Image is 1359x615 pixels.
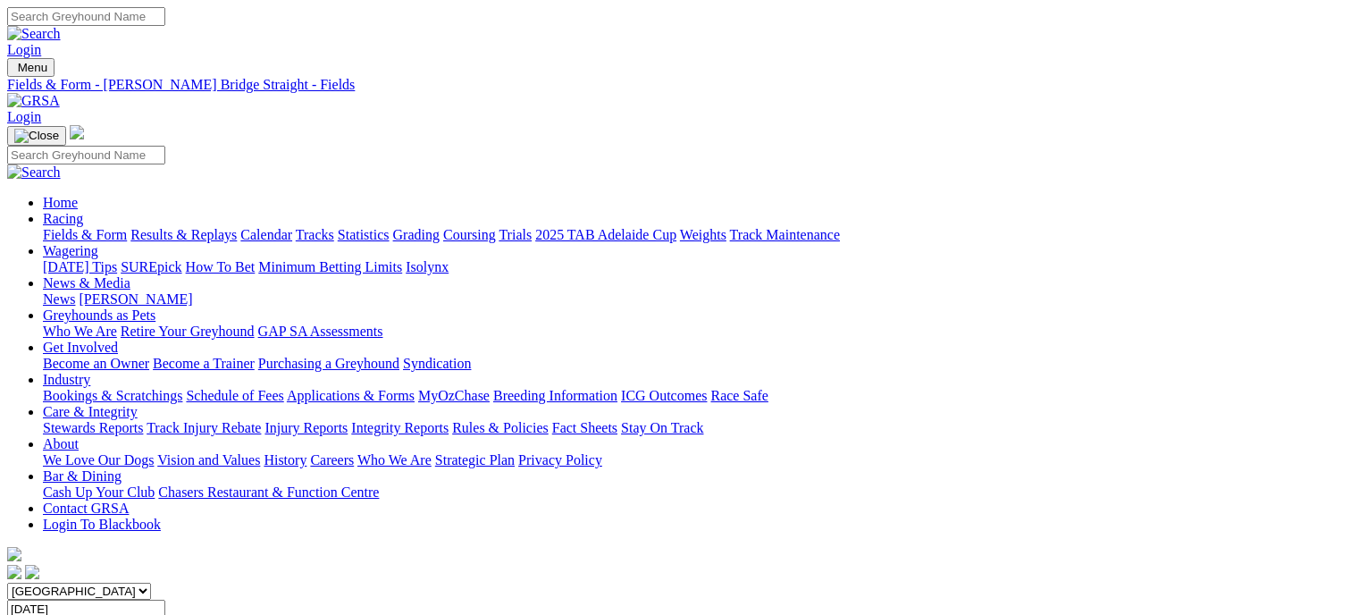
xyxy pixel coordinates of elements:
[43,484,155,500] a: Cash Up Your Club
[296,227,334,242] a: Tracks
[240,227,292,242] a: Calendar
[403,356,471,371] a: Syndication
[258,356,399,371] a: Purchasing a Greyhound
[680,227,726,242] a: Weights
[43,517,161,532] a: Login To Blackbook
[258,259,402,274] a: Minimum Betting Limits
[710,388,768,403] a: Race Safe
[7,146,165,164] input: Search
[43,340,118,355] a: Get Involved
[186,388,283,403] a: Schedule of Fees
[310,452,354,468] a: Careers
[43,324,117,339] a: Who We Are
[7,26,61,42] img: Search
[43,227,127,242] a: Fields & Form
[43,291,1352,307] div: News & Media
[287,388,415,403] a: Applications & Forms
[43,452,1352,468] div: About
[43,452,154,468] a: We Love Our Dogs
[157,452,260,468] a: Vision and Values
[552,420,617,435] a: Fact Sheets
[43,501,129,516] a: Contact GRSA
[452,420,549,435] a: Rules & Policies
[43,468,122,484] a: Bar & Dining
[264,452,306,468] a: History
[43,436,79,451] a: About
[258,324,383,339] a: GAP SA Assessments
[518,452,602,468] a: Privacy Policy
[43,420,1352,436] div: Care & Integrity
[357,452,432,468] a: Who We Are
[121,324,255,339] a: Retire Your Greyhound
[43,356,149,371] a: Become an Owner
[621,388,707,403] a: ICG Outcomes
[7,58,55,77] button: Toggle navigation
[43,484,1352,501] div: Bar & Dining
[351,420,449,435] a: Integrity Reports
[7,42,41,57] a: Login
[493,388,617,403] a: Breeding Information
[79,291,192,307] a: [PERSON_NAME]
[7,109,41,124] a: Login
[25,565,39,579] img: twitter.svg
[43,388,1352,404] div: Industry
[43,259,117,274] a: [DATE] Tips
[338,227,390,242] a: Statistics
[406,259,449,274] a: Isolynx
[158,484,379,500] a: Chasers Restaurant & Function Centre
[130,227,237,242] a: Results & Replays
[43,243,98,258] a: Wagering
[43,356,1352,372] div: Get Involved
[730,227,840,242] a: Track Maintenance
[443,227,496,242] a: Coursing
[43,227,1352,243] div: Racing
[14,129,59,143] img: Close
[70,125,84,139] img: logo-grsa-white.png
[393,227,440,242] a: Grading
[7,164,61,181] img: Search
[43,275,130,291] a: News & Media
[7,93,60,109] img: GRSA
[7,7,165,26] input: Search
[43,211,83,226] a: Racing
[418,388,490,403] a: MyOzChase
[43,291,75,307] a: News
[43,372,90,387] a: Industry
[7,565,21,579] img: facebook.svg
[7,547,21,561] img: logo-grsa-white.png
[43,259,1352,275] div: Wagering
[43,420,143,435] a: Stewards Reports
[43,324,1352,340] div: Greyhounds as Pets
[18,61,47,74] span: Menu
[7,126,66,146] button: Toggle navigation
[43,388,182,403] a: Bookings & Scratchings
[621,420,703,435] a: Stay On Track
[535,227,676,242] a: 2025 TAB Adelaide Cup
[43,307,155,323] a: Greyhounds as Pets
[121,259,181,274] a: SUREpick
[7,77,1352,93] a: Fields & Form - [PERSON_NAME] Bridge Straight - Fields
[147,420,261,435] a: Track Injury Rebate
[499,227,532,242] a: Trials
[186,259,256,274] a: How To Bet
[153,356,255,371] a: Become a Trainer
[435,452,515,468] a: Strategic Plan
[43,195,78,210] a: Home
[43,404,138,419] a: Care & Integrity
[264,420,348,435] a: Injury Reports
